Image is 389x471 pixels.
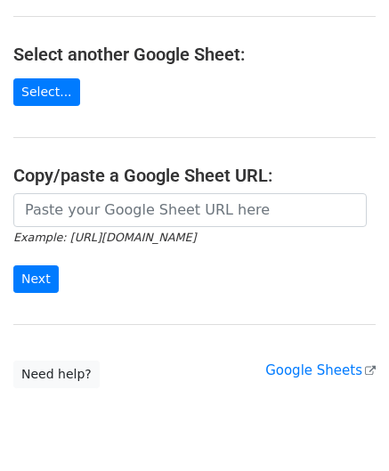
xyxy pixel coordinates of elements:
[13,193,367,227] input: Paste your Google Sheet URL here
[300,386,389,471] iframe: Chat Widget
[265,362,376,378] a: Google Sheets
[13,165,376,186] h4: Copy/paste a Google Sheet URL:
[13,231,196,244] small: Example: [URL][DOMAIN_NAME]
[13,44,376,65] h4: Select another Google Sheet:
[13,361,100,388] a: Need help?
[13,265,59,293] input: Next
[13,78,80,106] a: Select...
